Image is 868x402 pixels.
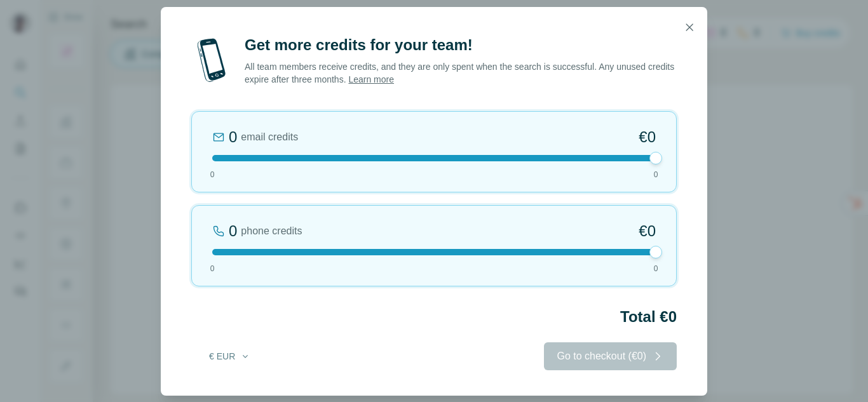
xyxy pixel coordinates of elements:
[210,263,215,274] span: 0
[639,221,656,241] span: €0
[245,60,677,86] p: All team members receive credits, and they are only spent when the search is successful. Any unus...
[241,130,298,145] span: email credits
[654,263,658,274] span: 0
[348,74,394,84] a: Learn more
[654,169,658,180] span: 0
[639,127,656,147] span: €0
[229,127,237,147] div: 0
[191,307,677,327] h2: Total €0
[210,169,215,180] span: 0
[200,345,259,368] button: € EUR
[229,221,237,241] div: 0
[191,35,232,86] img: mobile-phone
[241,224,302,239] span: phone credits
